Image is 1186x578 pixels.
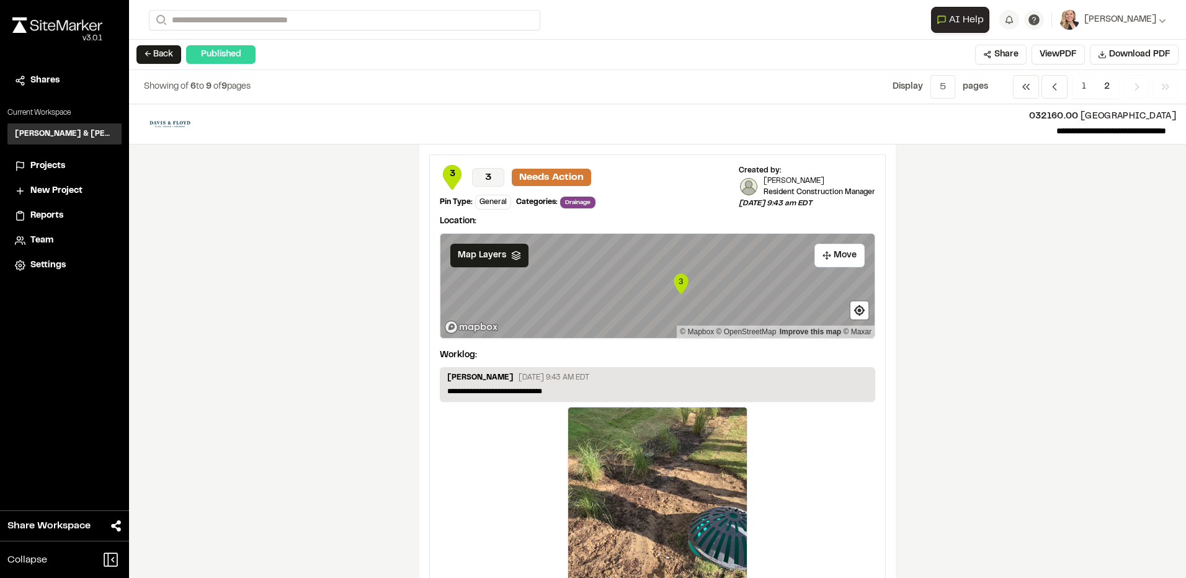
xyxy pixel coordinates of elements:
button: Find my location [850,301,868,319]
button: Move [814,244,865,267]
span: [PERSON_NAME] [1084,13,1156,27]
span: Reports [30,209,63,223]
p: Display [893,80,923,94]
p: Worklog: [440,349,477,362]
span: 9 [221,83,227,91]
span: Projects [30,159,65,173]
a: Team [15,234,114,247]
p: Needs Action [512,169,591,186]
a: Projects [15,159,114,173]
span: 032160.00 [1029,113,1079,120]
div: Published [186,45,256,64]
p: [DATE] 9:43 am EDT [739,198,875,209]
p: Current Workspace [7,107,122,118]
span: 6 [190,83,196,91]
img: rebrand.png [12,17,102,33]
img: file [139,114,201,134]
p: Resident Construction Manager [764,187,875,198]
div: Open AI Assistant [931,7,994,33]
p: [PERSON_NAME] [447,372,514,386]
span: 3 [440,167,465,181]
div: Categories: [516,197,558,208]
h3: [PERSON_NAME] & [PERSON_NAME] Inc. [15,128,114,140]
nav: Navigation [1013,75,1179,99]
a: Maxar [843,327,872,336]
span: 1 [1072,75,1095,99]
a: Settings [15,259,114,272]
span: Shares [30,74,60,87]
canvas: Map [440,234,875,338]
span: Team [30,234,53,247]
p: 3 [472,168,504,187]
p: page s [963,80,988,94]
p: to of pages [144,80,251,94]
span: Settings [30,259,66,272]
span: AI Help [949,12,984,27]
span: Download PDF [1109,48,1170,61]
span: 2 [1095,75,1119,99]
p: [DATE] 9:43 AM EDT [519,372,589,383]
a: Reports [15,209,114,223]
button: Download PDF [1090,45,1179,64]
div: General [475,195,511,210]
button: Share [975,45,1027,64]
div: Pin Type: [440,197,473,208]
span: Collapse [7,553,47,567]
p: [PERSON_NAME] [764,176,875,187]
span: Map Layers [458,249,506,262]
button: ← Back [136,45,181,64]
a: New Project [15,184,114,198]
button: ViewPDF [1032,45,1085,64]
button: 5 [930,75,955,99]
p: [GEOGRAPHIC_DATA] [211,110,1176,123]
button: Open AI Assistant [931,7,989,33]
span: 9 [206,83,212,91]
p: Location: [440,215,875,228]
a: Map feedback [780,327,841,336]
span: New Project [30,184,82,198]
div: Oh geez...please don't... [12,33,102,44]
a: Mapbox [680,327,714,336]
div: Created by: [739,165,875,176]
span: Share Workspace [7,518,91,533]
span: Showing of [144,83,190,91]
img: User [1059,10,1079,30]
button: Search [149,10,171,30]
text: 3 [679,277,683,286]
a: Mapbox logo [444,320,499,334]
button: [PERSON_NAME] [1059,10,1166,30]
a: Shares [15,74,114,87]
div: Map marker [672,272,690,296]
span: Drainage [560,197,595,208]
a: OpenStreetMap [716,327,777,336]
